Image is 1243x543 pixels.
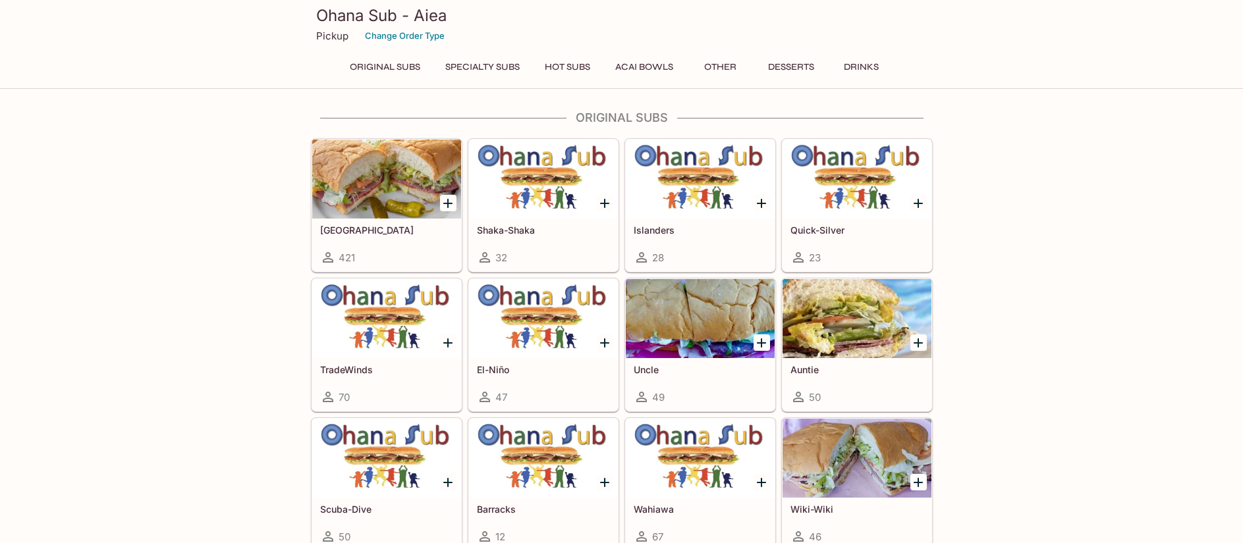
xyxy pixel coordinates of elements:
[691,58,750,76] button: Other
[790,364,924,375] h5: Auntie
[312,139,462,272] a: [GEOGRAPHIC_DATA]421
[910,334,927,351] button: Add Auntie
[634,224,767,236] h5: Islanders
[910,195,927,211] button: Add Quick-Silver
[440,195,456,211] button: Add Italinano
[320,364,453,375] h5: TradeWinds
[468,278,619,411] a: El-Niño47
[783,279,931,358] div: Auntie
[339,251,355,264] span: 421
[438,58,527,76] button: Specialty Subs
[634,364,767,375] h5: Uncle
[320,224,453,236] h5: [GEOGRAPHIC_DATA]
[312,419,461,498] div: Scuba-Dive
[316,30,348,42] p: Pickup
[754,195,770,211] button: Add Islanders
[316,5,927,26] h3: Ohana Sub - Aiea
[440,474,456,490] button: Add Scuba-Dive
[790,224,924,236] h5: Quick-Silver
[626,140,775,219] div: Islanders
[311,111,933,125] h4: Original Subs
[782,139,932,272] a: Quick-Silver23
[312,278,462,411] a: TradeWinds70
[809,391,821,403] span: 50
[312,279,461,358] div: TradeWinds
[339,530,350,543] span: 50
[783,419,931,498] div: Wiki-Wiki
[469,140,618,219] div: Shaka-Shaka
[495,391,507,403] span: 47
[809,530,821,543] span: 46
[320,504,453,515] h5: Scuba-Dive
[477,224,610,236] h5: Shaka-Shaka
[626,419,775,498] div: Wahiawa
[761,58,821,76] button: Desserts
[312,140,461,219] div: Italinano
[469,279,618,358] div: El-Niño
[625,278,775,411] a: Uncle49
[832,58,891,76] button: Drinks
[754,334,770,351] button: Add Uncle
[652,251,664,264] span: 28
[782,278,932,411] a: Auntie50
[754,474,770,490] button: Add Wahiawa
[468,139,619,272] a: Shaka-Shaka32
[597,474,613,490] button: Add Barracks
[652,391,665,403] span: 49
[783,140,931,219] div: Quick-Silver
[910,474,927,490] button: Add Wiki-Wiki
[343,58,428,76] button: Original Subs
[626,279,775,358] div: Uncle
[608,58,680,76] button: Acai Bowls
[538,58,597,76] button: Hot Subs
[790,504,924,515] h5: Wiki-Wiki
[597,334,613,351] button: Add El-Niño
[809,251,821,264] span: 23
[634,504,767,515] h5: Wahiawa
[339,391,350,403] span: 70
[477,504,610,515] h5: Barracks
[652,530,663,543] span: 67
[359,26,451,46] button: Change Order Type
[469,419,618,498] div: Barracks
[495,530,505,543] span: 12
[597,195,613,211] button: Add Shaka-Shaka
[495,251,507,264] span: 32
[625,139,775,272] a: Islanders28
[477,364,610,375] h5: El-Niño
[440,334,456,351] button: Add TradeWinds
